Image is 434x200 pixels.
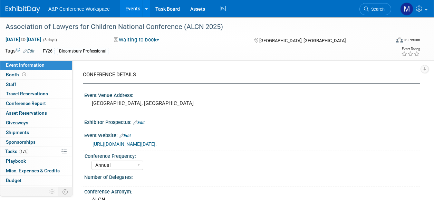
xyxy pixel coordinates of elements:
span: Booth not reserved yet [21,72,27,77]
span: 15% [19,149,28,154]
a: Edit [23,49,35,54]
a: [URL][DOMAIN_NAME][DATE]. [93,141,157,147]
a: Travel Reservations [0,89,72,98]
button: Waiting to book [112,36,162,44]
a: Conference Report [0,99,72,108]
a: Playbook [0,156,72,166]
div: Exhibitor Prospectus: [84,117,420,126]
span: A&P Conference Workspace [48,6,110,12]
a: Sponsorships [0,137,72,147]
div: Event Venue Address: [84,90,420,99]
div: Bloomsbury Professional [57,48,108,55]
div: Conference Acronym: [84,187,420,195]
a: Tasks15% [0,147,72,156]
div: Event Rating [401,47,420,51]
div: Event Website: [84,130,420,139]
div: In-Person [404,37,420,42]
span: Booth [6,72,27,77]
a: Edit [133,120,145,125]
img: Matt Hambridge [400,2,413,16]
a: Event Information [0,60,72,70]
pre: [GEOGRAPHIC_DATA], [GEOGRAPHIC_DATA] [92,100,216,106]
span: (3 days) [42,38,57,42]
a: Budget [0,176,72,185]
span: Tasks [5,149,28,154]
div: FY26 [41,48,55,55]
a: Staff [0,80,72,89]
span: Staff [6,82,16,87]
a: Edit [119,133,131,138]
span: Misc. Expenses & Credits [6,168,60,173]
span: [GEOGRAPHIC_DATA], [GEOGRAPHIC_DATA] [259,38,346,43]
div: Conference Frequency: [85,151,417,160]
span: Budget [6,178,21,183]
div: Association of Lawyers for Children National Conference (ALCN 2025) [3,21,385,33]
span: Conference Report [6,101,46,106]
span: Playbook [6,158,26,164]
span: Travel Reservations [6,91,48,96]
span: [DATE] [DATE] [5,36,41,42]
img: ExhibitDay [6,6,40,13]
a: Giveaways [0,118,72,127]
a: ROI, Objectives & ROO [0,185,72,195]
div: Number of Delegates: [84,172,420,181]
a: Asset Reservations [0,108,72,118]
span: Asset Reservations [6,110,47,116]
span: Shipments [6,130,29,135]
td: Toggle Event Tabs [58,187,73,196]
span: Event Information [6,62,45,68]
span: Giveaways [6,120,28,125]
span: ROI, Objectives & ROO [6,187,52,193]
span: Sponsorships [6,139,36,145]
a: Shipments [0,128,72,137]
a: Booth [0,70,72,79]
td: Tags [5,47,35,55]
div: CONFERENCE DETAILS [83,71,415,78]
a: Search [359,3,391,15]
div: Event Format [360,36,420,46]
span: to [20,37,27,42]
a: Misc. Expenses & Credits [0,166,72,175]
span: Search [369,7,385,12]
td: Personalize Event Tab Strip [46,187,58,196]
img: Format-Inperson.png [396,37,403,42]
